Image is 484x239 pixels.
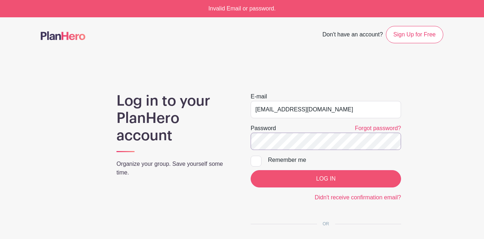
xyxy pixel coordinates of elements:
span: OR [317,221,335,226]
span: Don't have an account? [322,27,383,43]
a: Sign Up for Free [386,26,443,43]
input: LOG IN [251,170,401,187]
div: Remember me [268,156,401,164]
a: Didn't receive confirmation email? [314,194,401,200]
input: e.g. julie@eventco.com [251,101,401,118]
p: Organize your group. Save yourself some time. [116,160,233,177]
h1: Log in to your PlanHero account [116,92,233,144]
a: Forgot password? [355,125,401,131]
label: E-mail [251,92,267,101]
label: Password [251,124,276,133]
img: logo-507f7623f17ff9eddc593b1ce0a138ce2505c220e1c5a4e2b4648c50719b7d32.svg [41,31,85,40]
